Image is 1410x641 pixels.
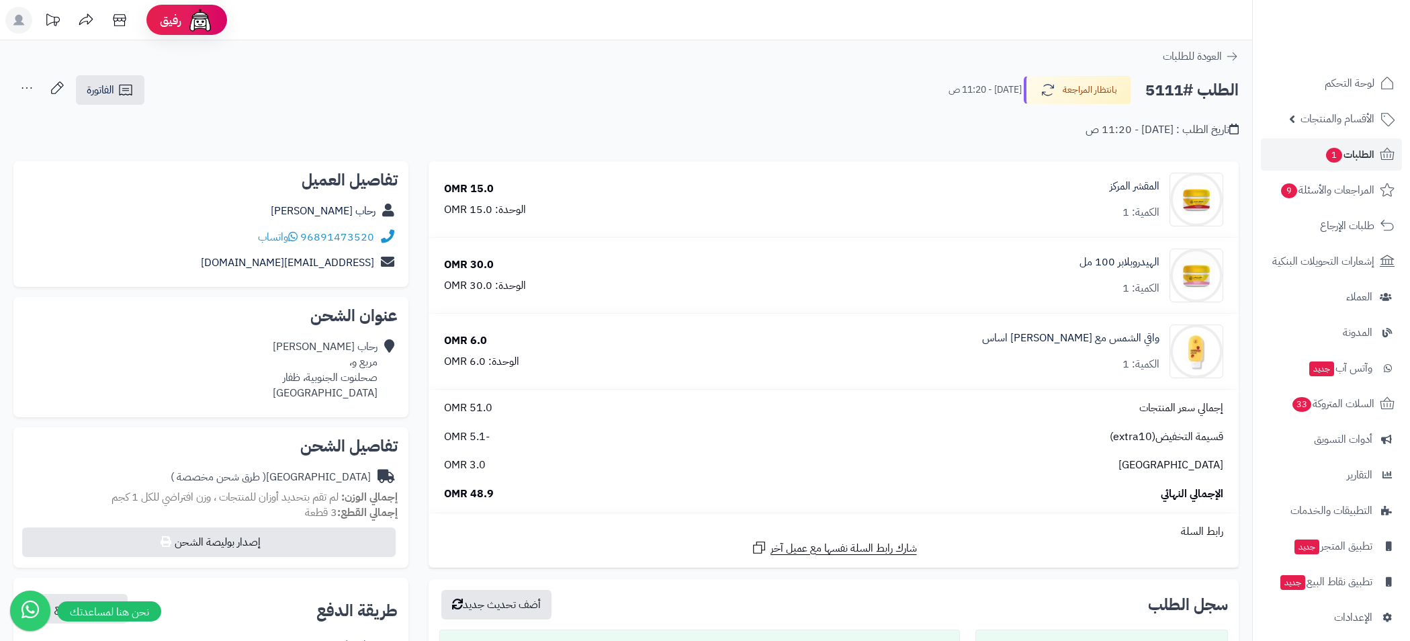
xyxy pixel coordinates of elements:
span: 51.0 OMR [444,400,492,416]
span: التقارير [1347,466,1372,484]
button: نسخ رابط الدفع [26,594,128,624]
a: لوحة التحكم [1261,67,1402,99]
a: العملاء [1261,281,1402,313]
span: قسيمة التخفيض(extra10) [1110,429,1223,445]
span: [GEOGRAPHIC_DATA] [1118,458,1223,473]
span: السلات المتروكة [1291,394,1374,413]
span: الإعدادات [1334,608,1372,627]
div: الكمية: 1 [1122,205,1159,220]
img: 1739575568-cm5h90uvo0xar01klg5zoc1bm__D8_A7_D9_84_D9_85_D9_82_D8_B4_D8_B1__D8_A7_D9_84_D9_85_D8_B... [1170,173,1223,226]
h2: طريقة الدفع [316,603,398,619]
div: الكمية: 1 [1122,357,1159,372]
span: التطبيقات والخدمات [1290,501,1372,520]
span: تطبيق نقاط البيع [1279,572,1372,591]
span: لوحة التحكم [1325,74,1374,93]
img: 1739579333-cm52ldfw30nx101kldg1sank3_sun_block_whiting-01-90x90.jpg [1170,325,1223,378]
span: الطلبات [1325,145,1374,164]
div: تاريخ الطلب : [DATE] - 11:20 ص [1086,122,1239,138]
strong: إجمالي القطع: [337,505,398,521]
a: واقي الشمس مع [PERSON_NAME] اساس [982,331,1159,346]
span: العودة للطلبات [1163,48,1222,65]
span: جديد [1309,361,1334,376]
a: وآتس آبجديد [1261,352,1402,384]
a: المقشر المركز [1110,179,1159,194]
img: logo-2.png [1319,34,1397,62]
a: 96891473520 [300,229,374,245]
span: 1 [1326,148,1342,163]
div: رحاب [PERSON_NAME] مربع و، صحلنوت الجنوبية، ظفار [GEOGRAPHIC_DATA] [273,339,378,400]
a: [EMAIL_ADDRESS][DOMAIN_NAME] [201,255,374,271]
span: وآتس آب [1308,359,1372,378]
a: الإعدادات [1261,601,1402,634]
a: واتساب [258,229,298,245]
h3: سجل الطلب [1148,597,1228,613]
span: طلبات الإرجاع [1320,216,1374,235]
strong: إجمالي الوزن: [341,489,398,505]
span: جديد [1280,575,1305,590]
a: رحاب [PERSON_NAME] [271,203,376,219]
small: 3 قطعة [305,505,398,521]
span: لم تقم بتحديد أوزان للمنتجات ، وزن افتراضي للكل 1 كجم [112,489,339,505]
span: نسخ رابط الدفع [54,601,117,617]
div: الكمية: 1 [1122,281,1159,296]
span: الإجمالي النهائي [1161,486,1223,502]
span: 48.9 OMR [444,486,494,502]
a: السلات المتروكة33 [1261,388,1402,420]
div: 15.0 OMR [444,181,494,197]
a: تحديثات المنصة [36,7,69,37]
span: المدونة [1343,323,1372,342]
a: شارك رابط السلة نفسها مع عميل آخر [751,540,917,556]
span: رفيق [160,12,181,28]
a: الهيدروبلابر 100 مل [1079,255,1159,270]
span: جديد [1294,540,1319,554]
h2: الطلب #5111 [1145,77,1239,104]
span: 33 [1292,397,1311,412]
div: [GEOGRAPHIC_DATA] [171,470,371,485]
span: ( طرق شحن مخصصة ) [171,469,266,485]
button: إصدار بوليصة الشحن [22,527,396,557]
span: الأقسام والمنتجات [1301,110,1374,128]
a: الطلبات1 [1261,138,1402,171]
span: العملاء [1346,288,1372,306]
div: 6.0 OMR [444,333,487,349]
div: رابط السلة [434,524,1233,540]
span: -5.1 OMR [444,429,490,445]
span: تطبيق المتجر [1293,537,1372,556]
a: الفاتورة [76,75,144,105]
a: المراجعات والأسئلة9 [1261,174,1402,206]
div: الوحدة: 6.0 OMR [444,354,519,370]
div: الوحدة: 30.0 OMR [444,278,526,294]
a: التقارير [1261,459,1402,491]
a: أدوات التسويق [1261,423,1402,456]
img: 1739576658-cm5o7h3k200cz01n3d88igawy_HYDROBALAPER_w-90x90.jpg [1170,249,1223,302]
button: أضف تحديث جديد [441,590,552,619]
h2: تفاصيل العميل [24,172,398,188]
span: المراجعات والأسئلة [1280,181,1374,200]
a: التطبيقات والخدمات [1261,495,1402,527]
span: أدوات التسويق [1314,430,1372,449]
h2: عنوان الشحن [24,308,398,324]
span: إشعارات التحويلات البنكية [1272,252,1374,271]
div: الوحدة: 15.0 OMR [444,202,526,218]
h2: تفاصيل الشحن [24,438,398,454]
a: طلبات الإرجاع [1261,210,1402,242]
span: الفاتورة [87,82,114,98]
a: تطبيق نقاط البيعجديد [1261,566,1402,598]
span: 9 [1281,183,1297,198]
span: شارك رابط السلة نفسها مع عميل آخر [770,541,917,556]
span: 3.0 OMR [444,458,486,473]
button: بانتظار المراجعة [1024,76,1131,104]
div: 30.0 OMR [444,257,494,273]
span: إجمالي سعر المنتجات [1139,400,1223,416]
img: ai-face.png [187,7,214,34]
a: تطبيق المتجرجديد [1261,530,1402,562]
a: العودة للطلبات [1163,48,1239,65]
small: [DATE] - 11:20 ص [949,83,1022,97]
a: إشعارات التحويلات البنكية [1261,245,1402,277]
a: المدونة [1261,316,1402,349]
